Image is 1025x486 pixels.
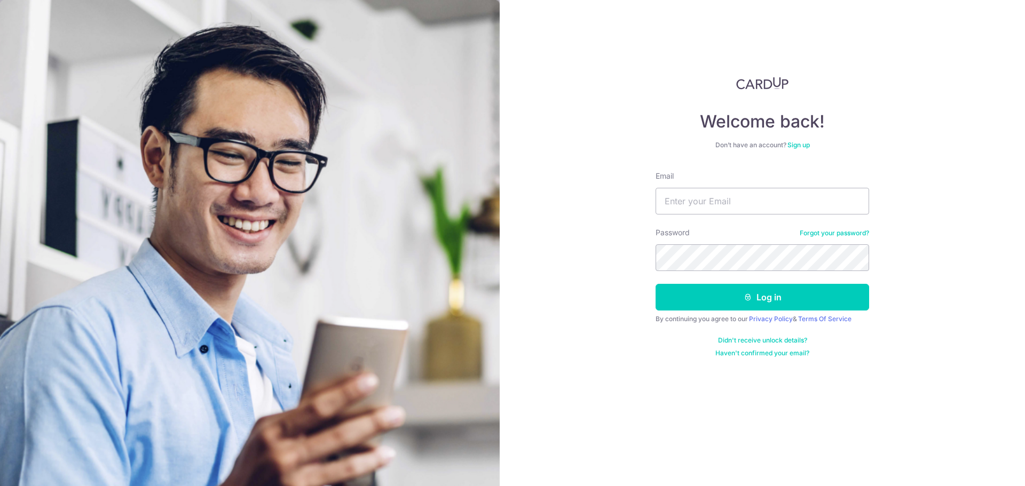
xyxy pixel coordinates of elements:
input: Enter your Email [656,188,869,214]
a: Sign up [787,141,810,149]
a: Haven't confirmed your email? [715,349,809,357]
a: Terms Of Service [798,315,851,323]
a: Privacy Policy [749,315,793,323]
label: Email [656,171,674,181]
button: Log in [656,284,869,310]
label: Password [656,227,690,238]
a: Didn't receive unlock details? [718,336,807,345]
div: By continuing you agree to our & [656,315,869,323]
a: Forgot your password? [800,229,869,237]
div: Don’t have an account? [656,141,869,149]
h4: Welcome back! [656,111,869,132]
img: CardUp Logo [736,77,789,90]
